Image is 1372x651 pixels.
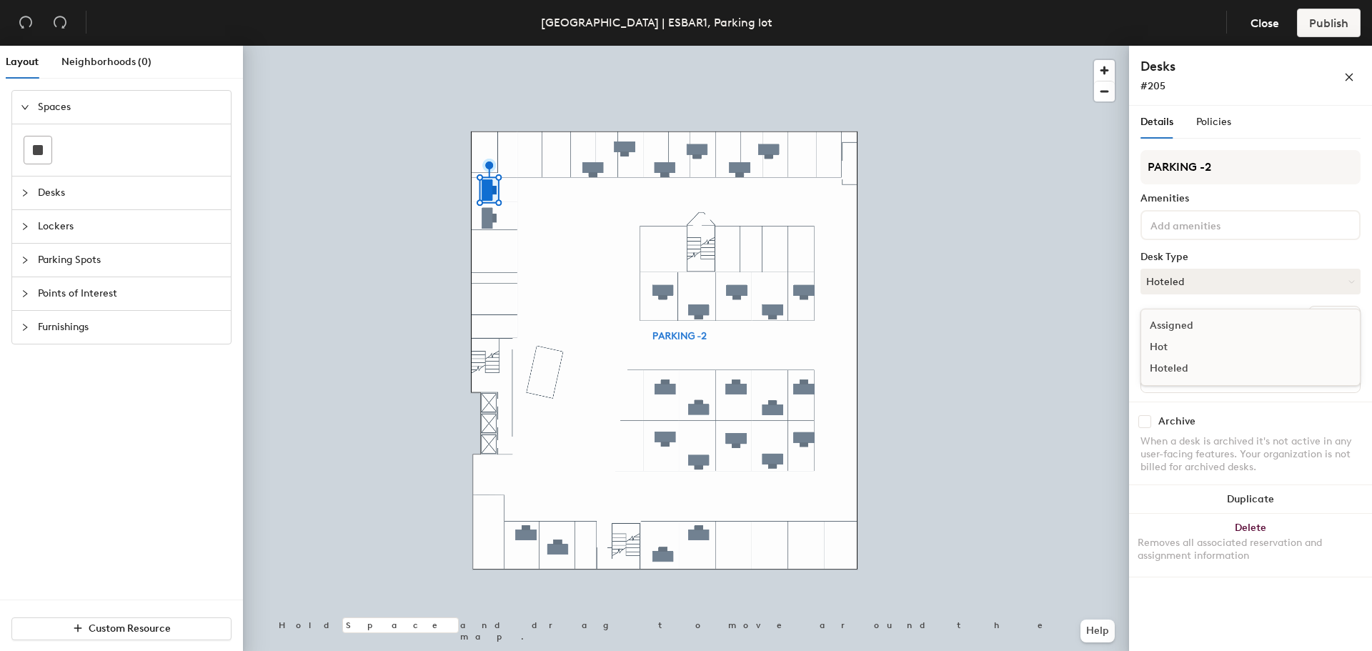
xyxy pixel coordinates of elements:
[1140,57,1298,76] h4: Desks
[1297,9,1361,37] button: Publish
[1344,72,1354,82] span: close
[6,56,39,68] span: Layout
[1141,315,1284,337] div: Assigned
[1140,80,1165,92] span: #205
[21,222,29,231] span: collapsed
[1140,435,1361,474] div: When a desk is archived it's not active in any user-facing features. Your organization is not bil...
[1080,620,1115,642] button: Help
[1140,269,1361,294] button: Hoteled
[21,189,29,197] span: collapsed
[1158,416,1195,427] div: Archive
[89,622,171,635] span: Custom Resource
[46,9,74,37] button: Redo (⌘ + ⇧ + Z)
[1129,485,1372,514] button: Duplicate
[61,56,151,68] span: Neighborhoods (0)
[1148,216,1276,233] input: Add amenities
[21,256,29,264] span: collapsed
[38,210,222,243] span: Lockers
[38,177,222,209] span: Desks
[38,277,222,310] span: Points of Interest
[11,617,232,640] button: Custom Resource
[1138,537,1363,562] div: Removes all associated reservation and assignment information
[38,244,222,277] span: Parking Spots
[1140,116,1173,128] span: Details
[1308,306,1361,330] button: Ungroup
[21,289,29,298] span: collapsed
[541,14,772,31] div: [GEOGRAPHIC_DATA] | ESBAR1, Parking lot
[21,323,29,332] span: collapsed
[1141,337,1284,358] div: Hot
[11,9,40,37] button: Undo (⌘ + Z)
[1129,514,1372,577] button: DeleteRemoves all associated reservation and assignment information
[1140,193,1361,204] div: Amenities
[1140,252,1361,263] div: Desk Type
[1196,116,1231,128] span: Policies
[19,15,33,29] span: undo
[21,103,29,111] span: expanded
[38,311,222,344] span: Furnishings
[1141,358,1284,379] div: Hoteled
[38,91,222,124] span: Spaces
[1251,16,1279,30] span: Close
[1238,9,1291,37] button: Close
